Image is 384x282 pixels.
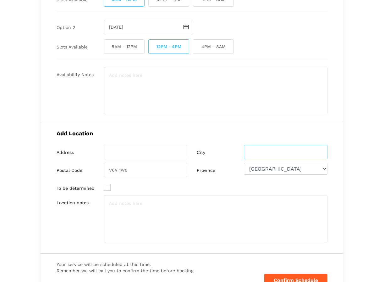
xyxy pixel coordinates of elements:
span: 12PM - 4PM [148,39,189,54]
label: Slots Available [57,44,88,50]
span: 4PM - 8AM [193,39,234,54]
label: Postal Code [57,168,82,173]
label: Location notes [57,200,89,206]
label: To be determined [57,186,95,191]
span: 8AM - 12PM [104,39,145,54]
label: Option 2 [57,25,75,30]
h5: Add Location [57,130,327,137]
label: City [197,150,205,155]
label: Availability Notes [57,72,94,77]
label: Address [57,150,74,155]
span: Your service will be scheduled at this time. Remember we will call you to confirm the time before... [57,261,195,274]
label: Province [197,168,215,173]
